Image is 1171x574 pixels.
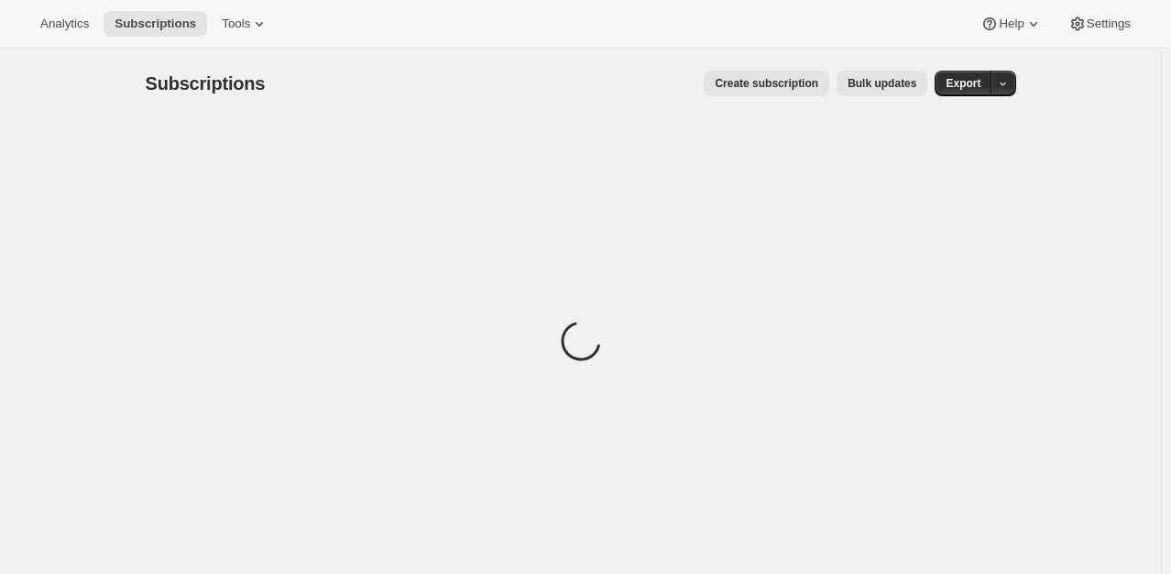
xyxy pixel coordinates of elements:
button: Help [969,11,1053,37]
span: Tools [222,17,250,31]
span: Export [946,76,980,91]
button: Settings [1057,11,1142,37]
button: Bulk updates [837,71,927,96]
button: Analytics [29,11,100,37]
span: Bulk updates [848,76,916,91]
span: Subscriptions [146,73,266,94]
span: Analytics [40,17,89,31]
button: Tools [211,11,279,37]
button: Create subscription [704,71,829,96]
button: Export [935,71,991,96]
span: Subscriptions [115,17,196,31]
button: Subscriptions [104,11,207,37]
span: Help [999,17,1023,31]
span: Settings [1087,17,1131,31]
span: Create subscription [715,76,818,91]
